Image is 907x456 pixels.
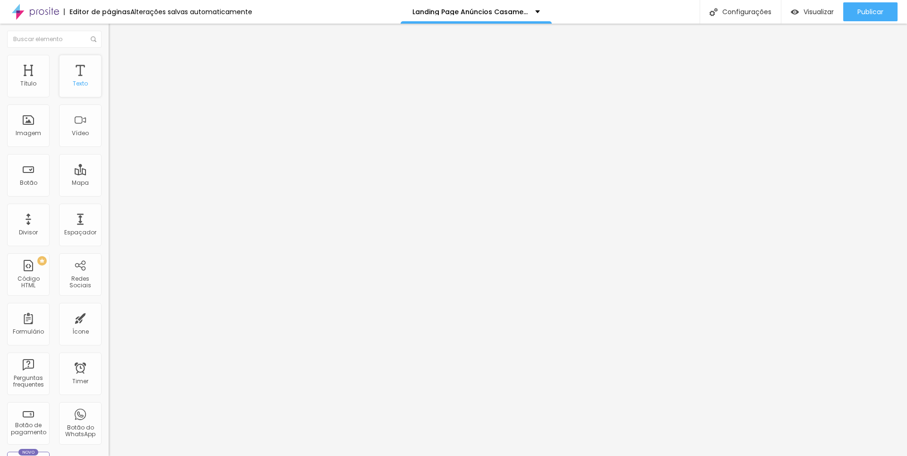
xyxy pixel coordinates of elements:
div: Título [20,80,36,87]
input: Buscar elemento [7,31,102,48]
div: Espaçador [64,229,96,236]
div: Redes Sociais [61,275,99,289]
div: Botão [20,180,37,186]
div: Timer [72,378,88,385]
div: Formulário [13,328,44,335]
div: Texto [73,80,88,87]
img: Icone [91,36,96,42]
div: Alterações salvas automaticamente [130,9,252,15]
div: Ícone [72,328,89,335]
img: view-1.svg [791,8,799,16]
span: Publicar [857,8,883,16]
div: Imagem [16,130,41,137]
div: Editor de páginas [64,9,130,15]
div: Botão de pagamento [9,422,47,436]
div: Mapa [72,180,89,186]
iframe: Editor [109,24,907,456]
div: Vídeo [72,130,89,137]
button: Publicar [843,2,898,21]
p: Landing Page Anúncios Casamento [412,9,528,15]
div: Divisor [19,229,38,236]
div: Novo [18,449,39,456]
button: Visualizar [781,2,843,21]
div: Perguntas frequentes [9,375,47,388]
span: Visualizar [804,8,834,16]
img: Icone [710,8,718,16]
div: Código HTML [9,275,47,289]
div: Botão do WhatsApp [61,424,99,438]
